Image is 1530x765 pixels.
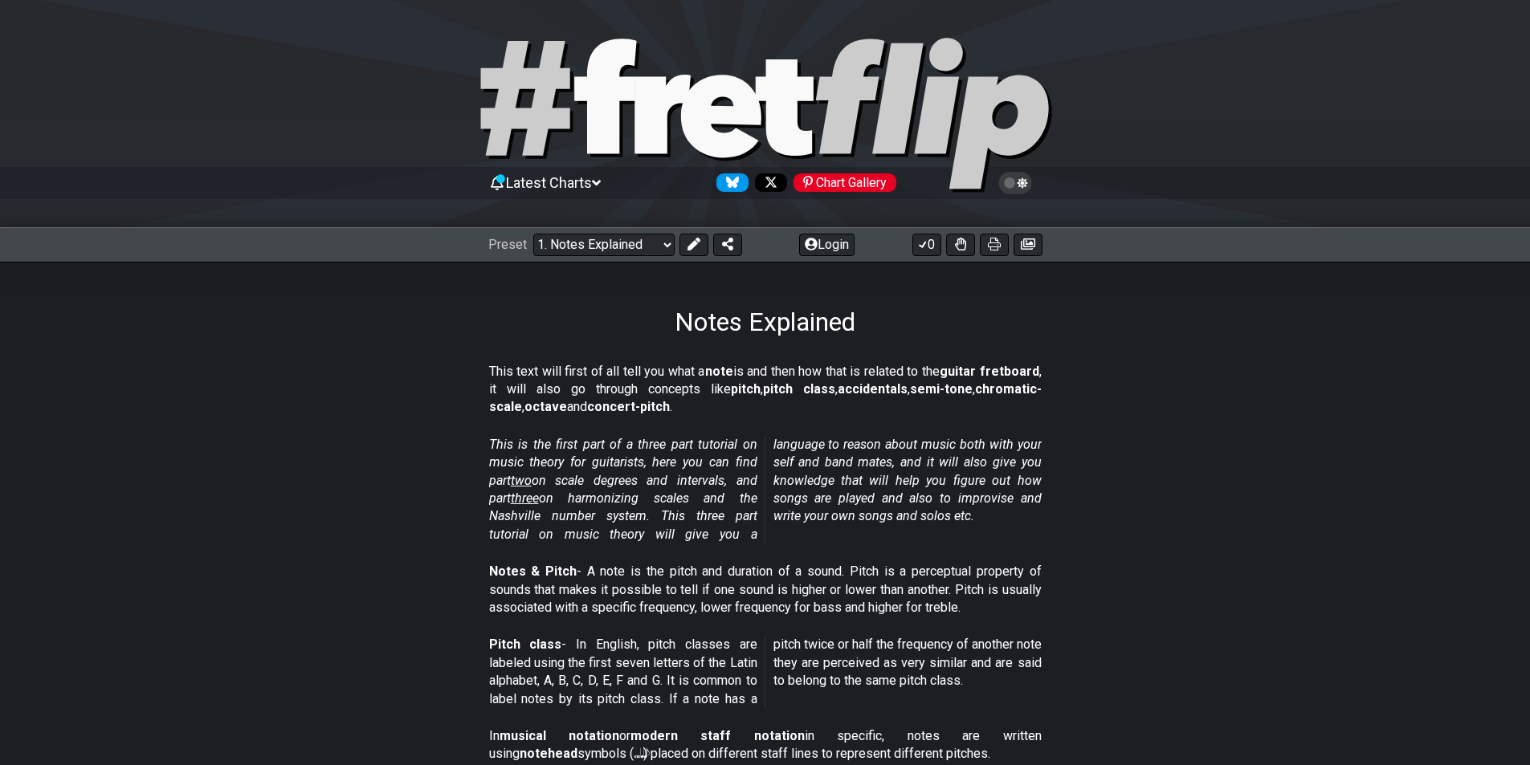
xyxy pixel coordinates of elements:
span: Toggle light / dark theme [1006,176,1025,190]
strong: pitch class [763,381,835,397]
button: Create image [1014,234,1042,256]
button: Share Preset [713,234,742,256]
strong: accidentals [838,381,908,397]
strong: Notes & Pitch [489,564,577,579]
p: This text will first of all tell you what a is and then how that is related to the , it will also... [489,363,1042,417]
p: - A note is the pitch and duration of a sound. Pitch is a perceptual property of sounds that make... [489,563,1042,616]
button: Print [980,234,1009,256]
strong: musical notation [500,728,619,743]
span: Preset [488,237,527,252]
strong: pitch [731,381,761,397]
button: 0 [912,234,941,256]
a: #fretflip at Pinterest [787,173,896,192]
button: Edit Preset [679,234,708,256]
p: In or in specific, notes are written using symbols (𝅝 𝅗𝅥 𝅘𝅥 𝅘𝅥𝅮) placed on different staff lines to r... [489,727,1042,763]
em: This is the first part of a three part tutorial on music theory for guitarists, here you can find... [489,437,1042,542]
a: Follow #fretflip at X [749,173,787,192]
button: Login [799,234,855,256]
a: Follow #fretflip at Bluesky [710,173,749,192]
strong: guitar fretboard [940,364,1039,379]
select: Preset [533,234,675,256]
strong: note [705,364,733,379]
strong: semi-tone [910,381,973,397]
span: Latest Charts [506,174,592,191]
span: two [511,473,532,488]
strong: modern staff notation [630,728,805,743]
div: Chart Gallery [794,173,896,192]
strong: concert-pitch [587,399,670,414]
strong: octave [524,399,567,414]
h1: Notes Explained [675,307,855,337]
strong: Pitch class [489,637,562,652]
button: Toggle Dexterity for all fretkits [946,234,975,256]
strong: notehead [520,746,577,761]
p: - In English, pitch classes are labeled using the first seven letters of the Latin alphabet, A, B... [489,636,1042,708]
span: three [511,490,539,506]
